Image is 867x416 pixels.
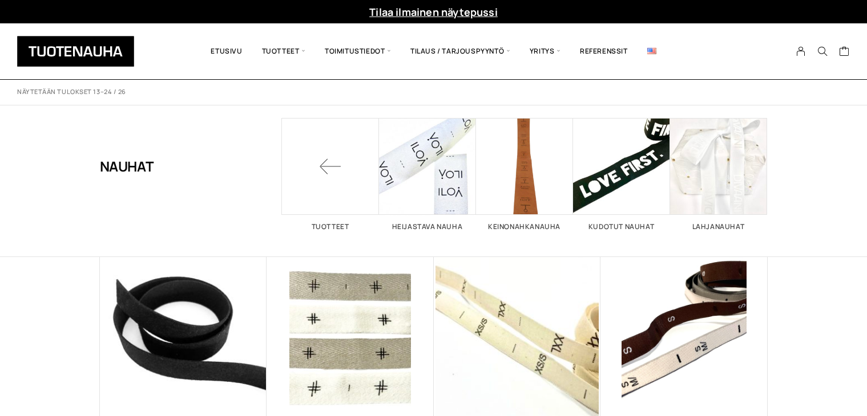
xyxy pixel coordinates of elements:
a: Cart [839,46,850,59]
h2: Kudotut nauhat [573,223,670,230]
span: Tuotteet [252,32,315,71]
img: English [647,48,656,54]
h2: Lahjanauhat [670,223,767,230]
button: Search [812,46,833,56]
a: Tilaa ilmainen näytepussi [369,5,498,19]
span: Yritys [520,32,570,71]
h1: Nauhat [100,118,154,215]
img: Tuotenauha Oy [17,36,134,67]
a: Visit product category Lahjanauhat [670,118,767,230]
p: Näytetään tulokset 13–24 / 26 [17,88,126,96]
a: Visit product category Keinonahkanauha [476,118,573,230]
span: Tilaus / Tarjouspyyntö [401,32,520,71]
a: Referenssit [570,32,638,71]
h2: Keinonahkanauha [476,223,573,230]
h2: Tuotteet [282,223,379,230]
span: Toimitustiedot [315,32,401,71]
a: Visit product category Heijastava nauha [379,118,476,230]
a: Tuotteet [282,118,379,230]
h2: Heijastava nauha [379,223,476,230]
a: Etusivu [201,32,252,71]
a: Visit product category Kudotut nauhat [573,118,670,230]
a: My Account [790,46,812,56]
